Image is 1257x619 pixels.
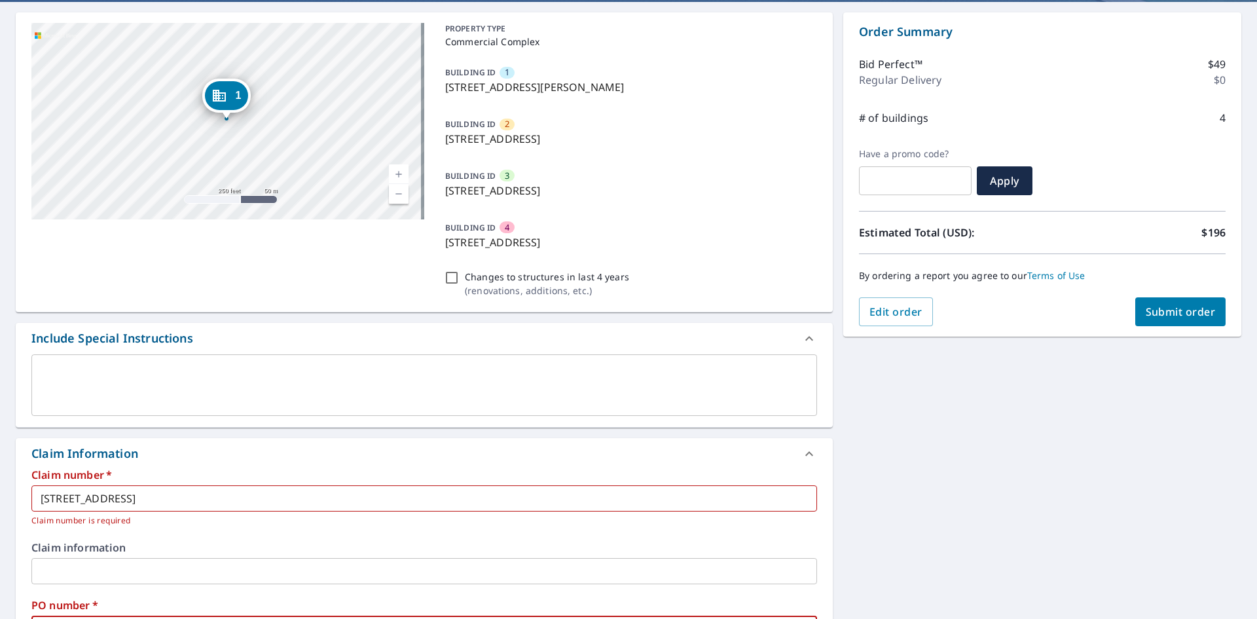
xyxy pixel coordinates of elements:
p: [STREET_ADDRESS] [445,131,812,147]
span: Edit order [869,305,922,319]
p: Changes to structures in last 4 years [465,270,629,284]
button: Edit order [859,297,933,326]
span: 4 [505,221,509,234]
span: 1 [235,90,241,100]
span: 2 [505,118,509,130]
div: Claim Information [16,438,833,470]
p: Order Summary [859,23,1226,41]
div: Claim Information [31,445,138,462]
label: Claim information [31,542,817,553]
p: [STREET_ADDRESS][PERSON_NAME] [445,79,812,95]
p: 4 [1220,110,1226,126]
div: Include Special Instructions [31,329,193,347]
span: 1 [505,66,509,79]
p: PROPERTY TYPE [445,23,812,35]
button: Apply [977,166,1032,195]
p: [STREET_ADDRESS] [445,234,812,250]
a: Terms of Use [1027,269,1085,282]
label: PO number [31,600,817,610]
a: Current Level 17, Zoom Out [389,184,409,204]
p: Bid Perfect™ [859,56,922,72]
p: # of buildings [859,110,928,126]
p: Estimated Total (USD): [859,225,1042,240]
p: Claim number is required [31,514,808,527]
p: $49 [1208,56,1226,72]
p: BUILDING ID [445,222,496,233]
div: Include Special Instructions [16,323,833,354]
p: [STREET_ADDRESS] [445,183,812,198]
a: Current Level 17, Zoom In [389,164,409,184]
p: BUILDING ID [445,119,496,130]
label: Claim number [31,470,817,480]
p: Commercial Complex [445,35,812,48]
p: BUILDING ID [445,67,496,78]
span: Submit order [1146,305,1216,319]
span: Apply [987,174,1022,188]
p: By ordering a report you agree to our [859,270,1226,282]
p: Regular Delivery [859,72,941,88]
label: Have a promo code? [859,148,972,160]
button: Submit order [1135,297,1226,326]
div: Dropped pin, building 1, Commercial property, 2 Rogers Rd Far Hills, NJ 07931 [202,79,250,119]
p: BUILDING ID [445,170,496,181]
p: $196 [1201,225,1226,240]
span: 3 [505,170,509,182]
p: ( renovations, additions, etc. ) [465,284,629,297]
p: $0 [1214,72,1226,88]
